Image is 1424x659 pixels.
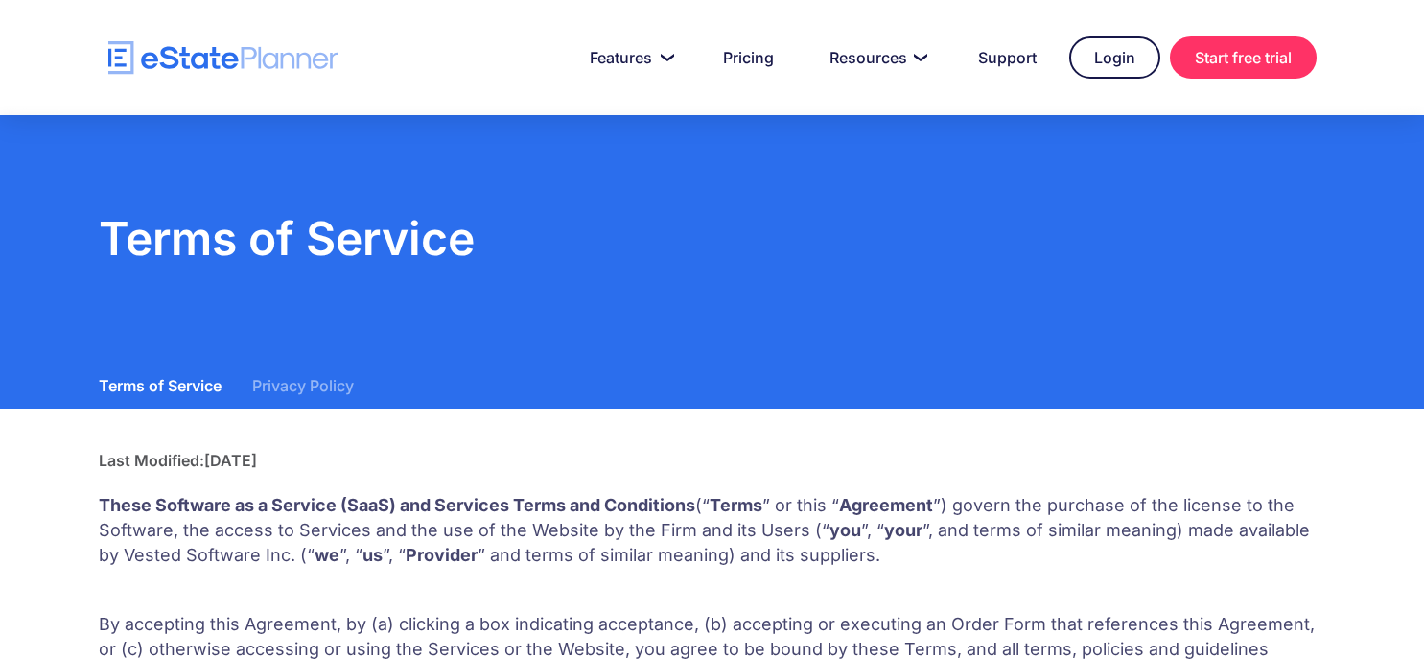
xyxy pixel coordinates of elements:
strong: we [315,545,339,565]
div: Terms of Service [99,372,222,399]
div: Privacy Policy [252,372,354,399]
h2: Terms of Service [99,211,1326,267]
a: Pricing [700,38,797,77]
a: Privacy Policy [252,363,354,409]
a: Features [567,38,690,77]
strong: us [362,545,383,565]
strong: These Software as a Service (SaaS) and Services Terms and Conditions [99,495,695,515]
strong: you [829,520,861,540]
a: Start free trial [1170,36,1317,79]
p: ‍ [99,577,1326,602]
strong: Agreement [839,495,933,515]
a: Resources [806,38,945,77]
a: Terms of Service [99,363,222,409]
a: Support [955,38,1060,77]
strong: Terms [710,495,762,515]
strong: Provider [406,545,478,565]
div: Last Modified: [99,451,204,470]
div: [DATE] [204,451,257,470]
a: Login [1069,36,1160,79]
strong: your [884,520,922,540]
p: (“ ” or this “ ”) govern the purchase of the license to the Software, the access to Services and ... [99,493,1326,568]
a: home [108,41,338,75]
